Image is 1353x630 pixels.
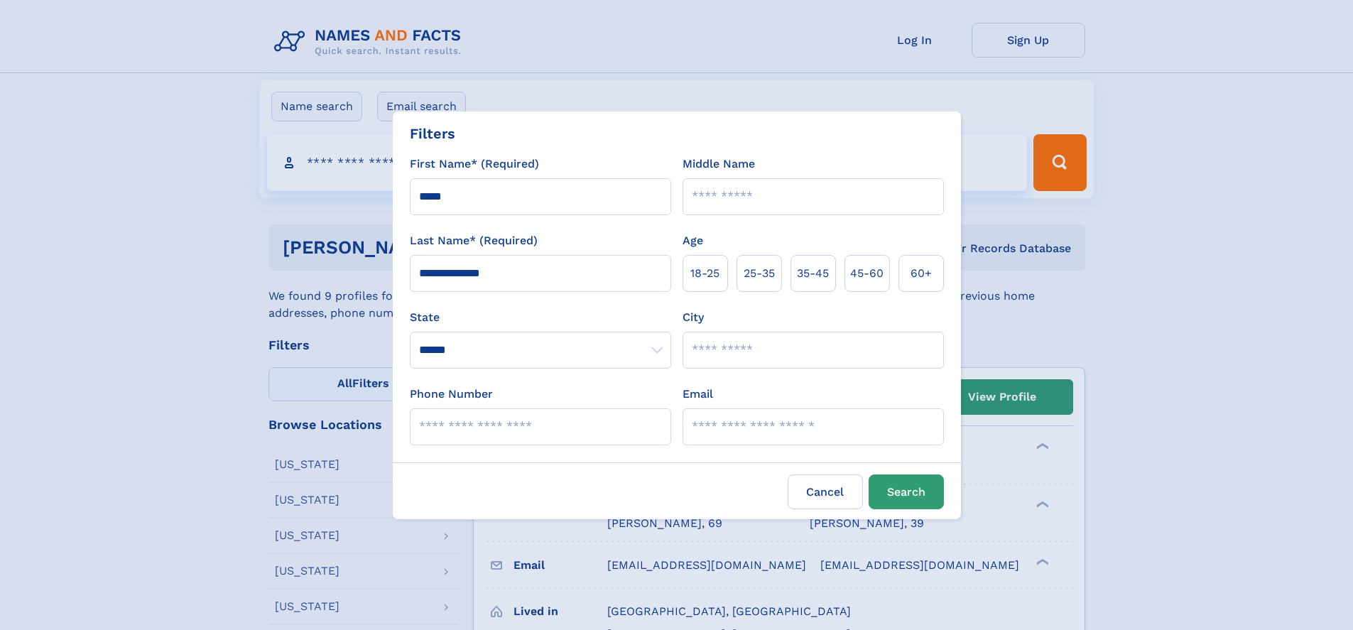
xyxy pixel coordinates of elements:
[690,265,719,282] span: 18‑25
[797,265,829,282] span: 35‑45
[683,309,704,326] label: City
[410,232,538,249] label: Last Name* (Required)
[410,386,493,403] label: Phone Number
[744,265,775,282] span: 25‑35
[683,156,755,173] label: Middle Name
[410,309,671,326] label: State
[683,386,713,403] label: Email
[410,123,455,144] div: Filters
[850,265,884,282] span: 45‑60
[788,474,863,509] label: Cancel
[410,156,539,173] label: First Name* (Required)
[683,232,703,249] label: Age
[911,265,932,282] span: 60+
[869,474,944,509] button: Search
